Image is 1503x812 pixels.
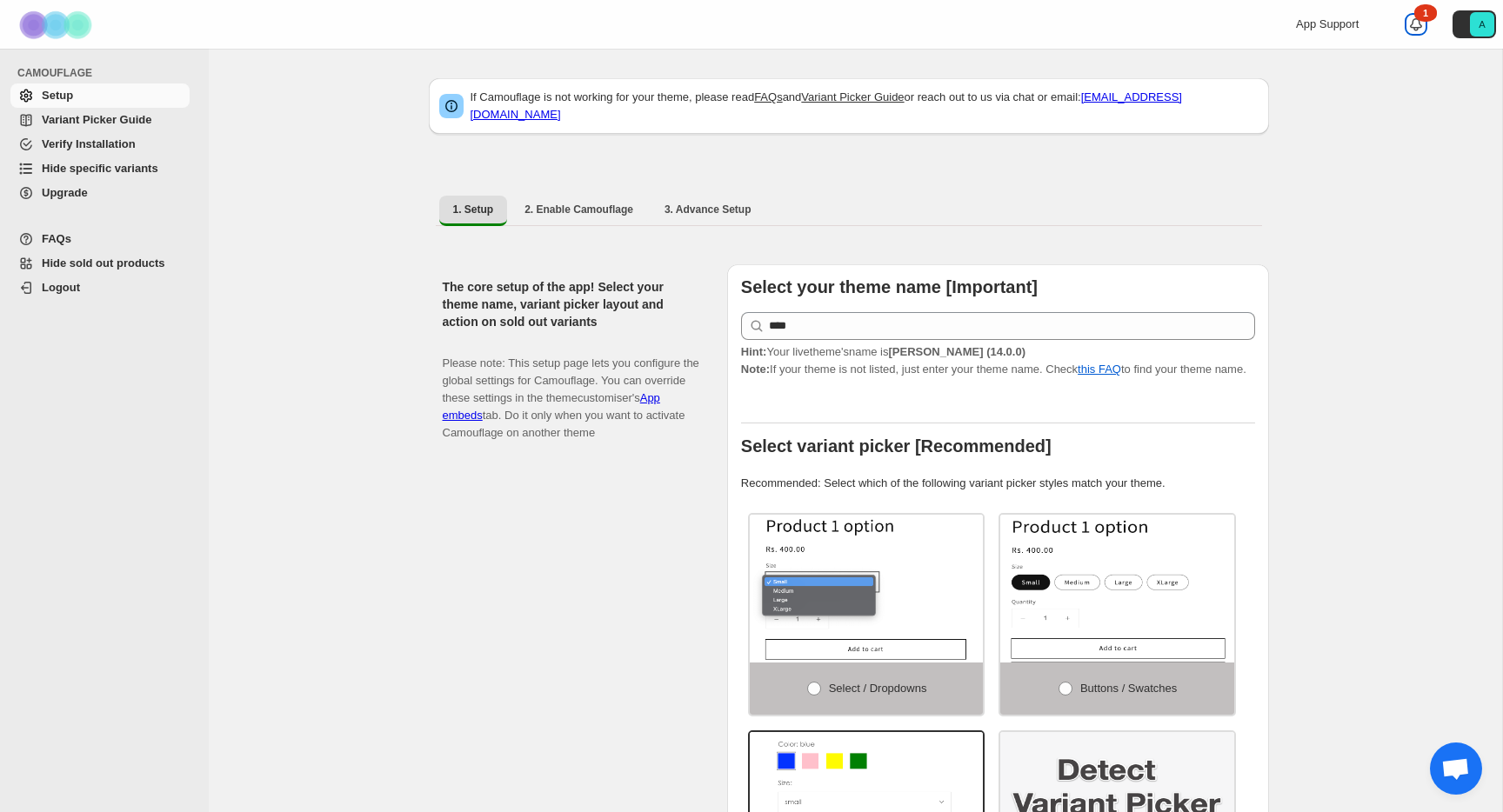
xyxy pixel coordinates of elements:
[1430,742,1482,795] div: Open chat
[42,113,151,126] span: Variant Picker Guide
[42,89,73,102] span: Setup
[754,90,783,103] a: FAQs
[888,345,1025,358] strong: [PERSON_NAME] (14.0.0)
[741,436,1052,456] b: Select variant picker [Recommended]
[10,83,190,108] a: Setup
[453,203,494,216] span: 1. Setup
[42,186,88,199] span: Upgrade
[750,515,984,662] img: Select / Dropdowns
[42,137,136,150] span: Verify Installation
[10,251,190,276] a: Hide sold out products
[42,162,158,175] span: Hide specific variants
[1479,19,1486,30] text: A
[10,181,190,205] a: Upgrade
[443,278,699,330] h2: The core setup of the app! Select your theme name, variant picker layout and action on sold out v...
[665,203,751,216] span: 3. Advance Setup
[741,475,1255,492] p: Recommended: Select which of the following variant picker styles match your theme.
[1407,16,1425,33] a: 1
[443,337,699,442] p: Please note: This setup page lets you configure the global settings for Camouflage. You can overr...
[10,227,190,251] a: FAQs
[741,363,770,376] strong: Note:
[1078,363,1121,376] a: this FAQ
[524,203,633,216] span: 2. Enable Camouflage
[42,256,165,270] span: Hide sold out products
[10,156,190,181] a: Hide specific variants
[1414,4,1437,22] div: 1
[42,232,71,245] span: FAQs
[10,108,190,132] a: Variant Picker Guide
[10,276,190,300] a: Logout
[741,343,1255,378] p: If your theme is not listed, just enter your theme name. Check to find your theme name.
[42,281,80,294] span: Logout
[1296,17,1359,30] span: App Support
[829,682,927,695] span: Select / Dropdowns
[801,90,904,103] a: Variant Picker Guide
[1470,12,1494,37] span: Avatar with initials A
[10,132,190,156] a: Verify Installation
[741,345,767,358] strong: Hint:
[1000,515,1234,662] img: Buttons / Swatches
[741,277,1038,296] b: Select your theme name [Important]
[471,89,1259,123] p: If Camouflage is not working for your theme, please read and or reach out to us via chat or email:
[1453,10,1496,38] button: Avatar with initials A
[17,66,197,80] span: CAMOUFLAGE
[1080,682,1177,695] span: Buttons / Swatches
[741,345,1025,358] span: Your live theme's name is
[14,1,101,49] img: Camouflage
